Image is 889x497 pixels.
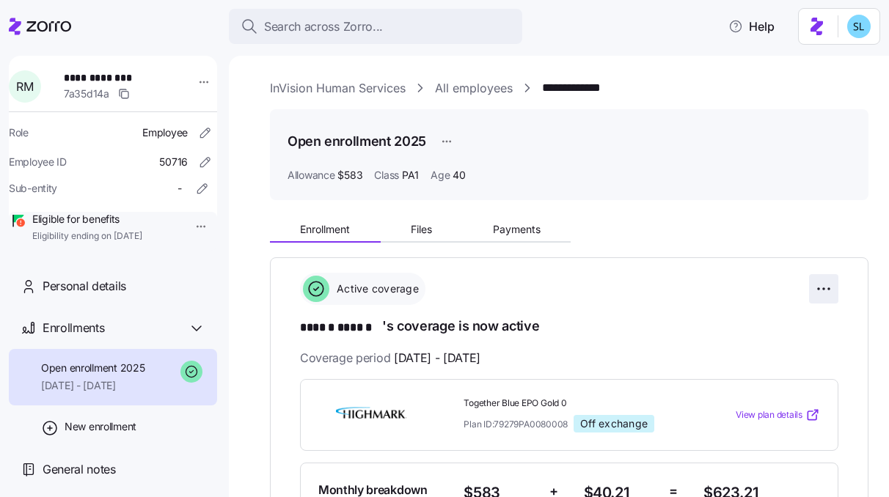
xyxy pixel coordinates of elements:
[736,408,802,422] span: View plan details
[264,18,383,36] span: Search across Zorro...
[65,419,136,434] span: New enrollment
[394,349,480,367] span: [DATE] - [DATE]
[402,168,419,183] span: PA1
[736,408,820,422] a: View plan details
[159,155,188,169] span: 50716
[464,397,692,410] span: Together Blue EPO Gold 0
[229,9,522,44] button: Search across Zorro...
[288,132,426,150] h1: Open enrollment 2025
[9,181,57,196] span: Sub-entity
[318,398,424,432] img: Highmark BlueCross BlueShield
[64,86,109,101] span: 7a35d14a
[374,168,399,183] span: Class
[32,230,142,243] span: Eligibility ending on [DATE]
[493,224,541,235] span: Payments
[288,168,334,183] span: Allowance
[41,361,144,375] span: Open enrollment 2025
[9,155,67,169] span: Employee ID
[32,212,142,227] span: Eligible for benefits
[43,277,126,295] span: Personal details
[411,224,432,235] span: Files
[43,319,104,337] span: Enrollments
[41,378,144,393] span: [DATE] - [DATE]
[847,15,871,38] img: 7c620d928e46699fcfb78cede4daf1d1
[270,79,406,97] a: InVision Human Services
[717,12,786,41] button: Help
[453,168,465,183] span: 40
[580,417,648,430] span: Off exchange
[464,418,568,430] span: Plan ID: 79279PA0080008
[300,349,480,367] span: Coverage period
[728,18,775,35] span: Help
[9,125,29,140] span: Role
[178,181,182,196] span: -
[337,168,362,183] span: $583
[16,81,33,92] span: R M
[300,317,838,337] h1: 's coverage is now active
[435,79,513,97] a: All employees
[332,281,419,296] span: Active coverage
[300,224,350,235] span: Enrollment
[142,125,188,140] span: Employee
[431,168,450,183] span: Age
[43,460,116,479] span: General notes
